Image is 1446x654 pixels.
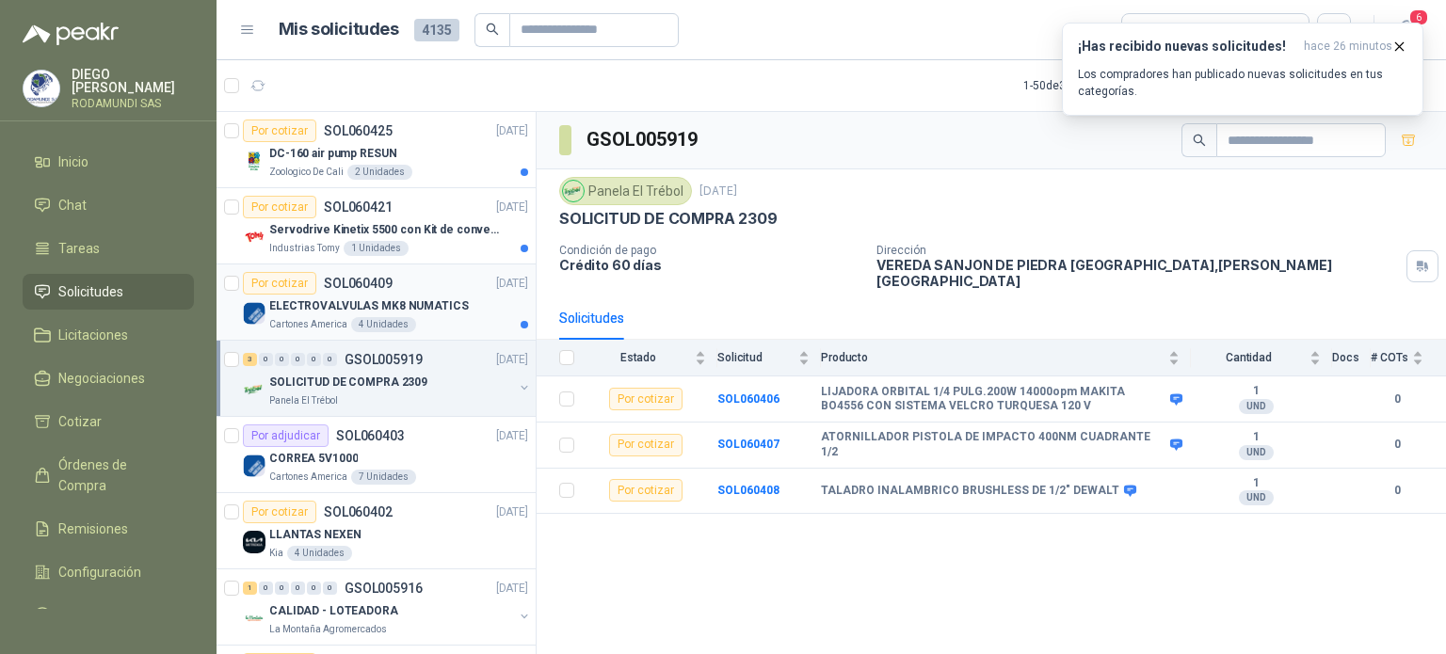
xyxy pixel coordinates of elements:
[1078,39,1296,55] h3: ¡Has recibido nuevas solicitudes!
[563,181,584,201] img: Company Logo
[1371,391,1423,408] b: 0
[269,393,338,408] p: Panela El Trébol
[287,546,352,561] div: 4 Unidades
[243,582,257,595] div: 1
[717,392,779,406] a: SOL060406
[347,165,412,180] div: 2 Unidades
[323,582,337,595] div: 0
[23,598,194,633] a: Manuales y ayuda
[58,281,123,302] span: Solicitudes
[58,455,176,496] span: Órdenes de Compra
[1191,430,1321,445] b: 1
[1371,351,1408,364] span: # COTs
[717,484,779,497] a: SOL060408
[291,582,305,595] div: 0
[23,23,119,45] img: Logo peakr
[1239,445,1274,460] div: UND
[23,360,194,396] a: Negociaciones
[243,501,316,523] div: Por cotizar
[23,511,194,547] a: Remisiones
[23,404,194,439] a: Cotizar
[243,196,316,218] div: Por cotizar
[351,470,416,485] div: 7 Unidades
[1371,436,1423,454] b: 0
[717,438,779,451] b: SOL060407
[1371,340,1446,376] th: # COTs
[269,470,347,485] p: Cartones America
[586,351,691,364] span: Estado
[609,434,683,456] div: Por cotizar
[243,272,316,295] div: Por cotizar
[217,264,536,341] a: Por cotizarSOL060409[DATE] Company LogoELECTROVALVULAS MK8 NUMATICSCartones America4 Unidades
[23,447,194,503] a: Órdenes de Compra
[609,479,683,502] div: Por cotizar
[496,351,528,369] p: [DATE]
[58,368,145,389] span: Negociaciones
[243,577,532,637] a: 1 0 0 0 0 0 GSOL005916[DATE] Company LogoCALIDAD - LOTEADORALa Montaña Agromercados
[23,144,194,180] a: Inicio
[269,241,340,256] p: Industrias Tomy
[259,582,273,595] div: 0
[559,308,624,328] div: Solicitudes
[24,71,59,106] img: Company Logo
[1304,39,1392,55] span: hace 26 minutos
[559,209,778,229] p: SOLICITUD DE COMPRA 2309
[1191,476,1321,491] b: 1
[876,244,1399,257] p: Dirección
[1191,340,1332,376] th: Cantidad
[1239,399,1274,414] div: UND
[269,546,283,561] p: Kia
[259,353,273,366] div: 0
[275,353,289,366] div: 0
[486,23,499,36] span: search
[821,340,1191,376] th: Producto
[58,238,100,259] span: Tareas
[1078,66,1407,100] p: Los compradores han publicado nuevas solicitudes en tus categorías.
[217,112,536,188] a: Por cotizarSOL060425[DATE] Company LogoDC-160 air pump RESUNZoologico De Cali2 Unidades
[217,188,536,264] a: Por cotizarSOL060421[DATE] Company LogoServodrive Kinetix 5500 con Kit de conversión y filtro (Re...
[243,455,265,477] img: Company Logo
[699,183,737,200] p: [DATE]
[23,231,194,266] a: Tareas
[243,424,329,447] div: Por adjudicar
[269,450,358,468] p: CORREA 5V1000
[586,340,717,376] th: Estado
[307,582,321,595] div: 0
[1191,384,1321,399] b: 1
[269,165,344,180] p: Zoologico De Cali
[275,582,289,595] div: 0
[307,353,321,366] div: 0
[414,19,459,41] span: 4135
[58,518,128,539] span: Remisiones
[876,257,1399,289] p: VEREDA SANJON DE PIEDRA [GEOGRAPHIC_DATA] , [PERSON_NAME][GEOGRAPHIC_DATA]
[243,302,265,325] img: Company Logo
[1133,20,1173,40] div: Todas
[496,580,528,598] p: [DATE]
[217,417,536,493] a: Por adjudicarSOL060403[DATE] Company LogoCORREA 5V1000Cartones America7 Unidades
[269,622,387,637] p: La Montaña Agromercados
[586,125,700,154] h3: GSOL005919
[1332,340,1371,376] th: Docs
[1062,23,1423,116] button: ¡Has recibido nuevas solicitudes!hace 26 minutos Los compradores han publicado nuevas solicitudes...
[323,353,337,366] div: 0
[496,427,528,445] p: [DATE]
[345,353,423,366] p: GSOL005919
[609,388,683,410] div: Por cotizar
[72,68,194,94] p: DIEGO [PERSON_NAME]
[345,582,423,595] p: GSOL005916
[496,199,528,216] p: [DATE]
[58,325,128,345] span: Licitaciones
[269,317,347,332] p: Cartones America
[1371,482,1423,500] b: 0
[324,277,393,290] p: SOL060409
[559,257,861,273] p: Crédito 60 días
[1408,8,1429,26] span: 6
[23,317,194,353] a: Licitaciones
[243,607,265,630] img: Company Logo
[1239,490,1274,505] div: UND
[23,187,194,223] a: Chat
[559,244,861,257] p: Condición de pago
[1191,351,1306,364] span: Cantidad
[58,195,87,215] span: Chat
